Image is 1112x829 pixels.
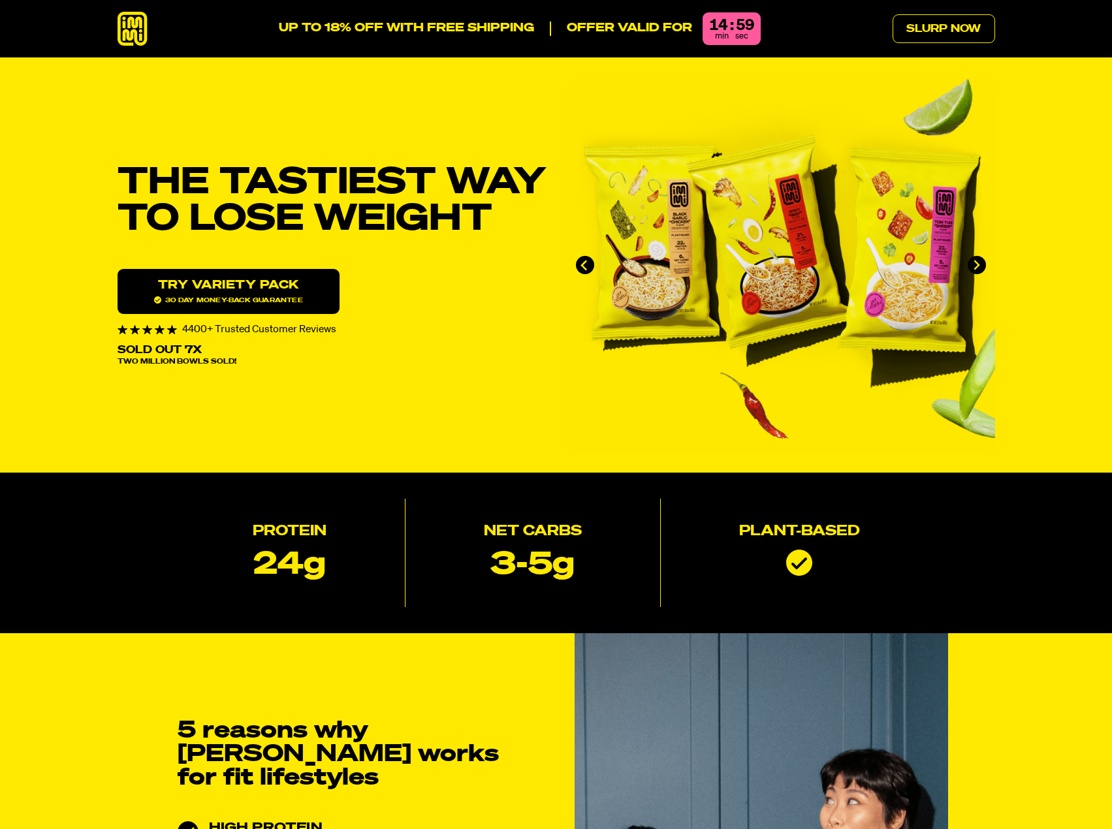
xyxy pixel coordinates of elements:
[739,525,860,539] h2: Plant-based
[736,18,754,33] div: 59
[118,358,236,366] span: Two Million Bowls Sold!
[567,78,995,452] li: 1 of 4
[118,164,546,238] h1: THE TASTIEST WAY TO LOSE WEIGHT
[118,269,340,314] a: Try variety Pack30 day money-back guarantee
[178,719,504,790] h2: 5 reasons why [PERSON_NAME] works for fit lifestyles
[279,22,534,36] p: UP TO 18% OFF WITH FREE SHIPPING
[550,22,692,36] p: Offer valid for
[118,345,202,356] p: Sold Out 7X
[576,256,594,274] button: Go to last slide
[253,550,326,581] p: 24g
[567,78,995,452] div: immi slideshow
[709,18,727,33] div: 14
[490,550,575,581] p: 3-5g
[730,18,733,33] div: :
[118,324,546,335] div: 4400+ Trusted Customer Reviews
[154,296,303,304] span: 30 day money-back guarantee
[968,256,986,274] button: Next slide
[735,32,748,40] span: sec
[484,525,582,539] h2: Net Carbs
[715,32,729,40] span: min
[893,14,995,43] a: Slurp Now
[253,525,326,539] h2: Protein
